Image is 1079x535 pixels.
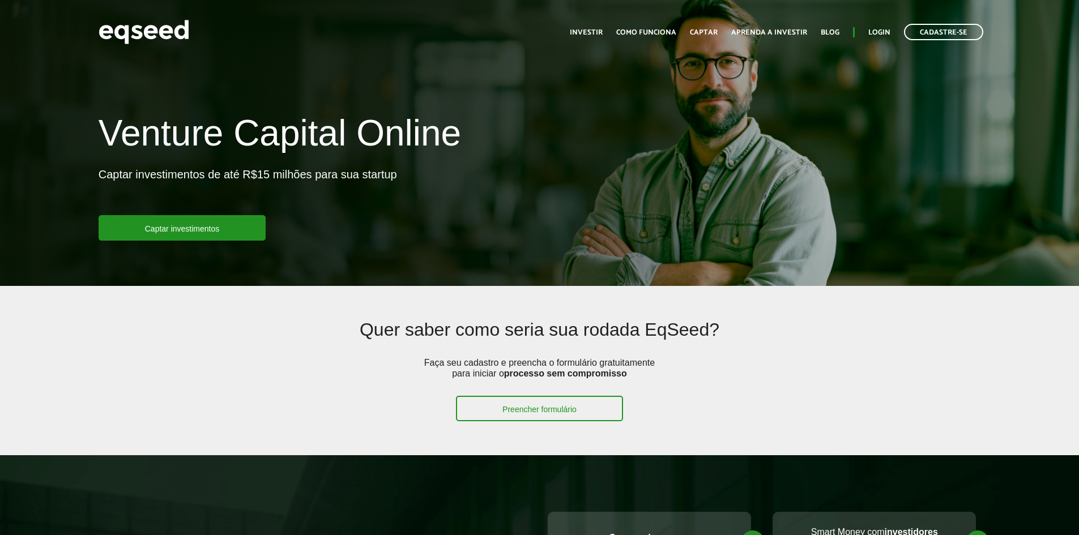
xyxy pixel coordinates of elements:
[99,17,189,47] img: EqSeed
[616,29,676,36] a: Como funciona
[188,320,890,357] h2: Quer saber como seria sua rodada EqSeed?
[821,29,839,36] a: Blog
[570,29,603,36] a: Investir
[690,29,718,36] a: Captar
[99,215,266,241] a: Captar investimentos
[868,29,890,36] a: Login
[456,396,623,421] a: Preencher formulário
[904,24,983,40] a: Cadastre-se
[99,168,397,215] p: Captar investimentos de até R$15 milhões para sua startup
[99,113,461,159] h1: Venture Capital Online
[504,369,627,378] strong: processo sem compromisso
[420,357,658,396] p: Faça seu cadastro e preencha o formulário gratuitamente para iniciar o
[731,29,807,36] a: Aprenda a investir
